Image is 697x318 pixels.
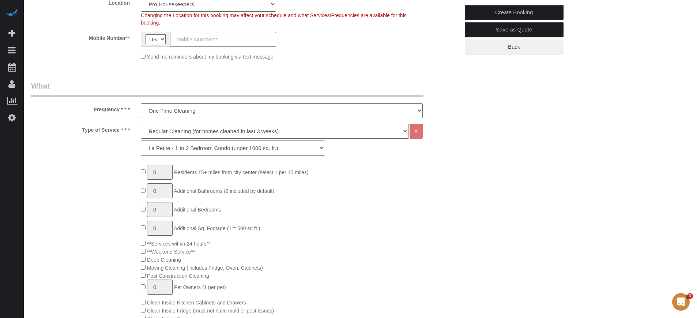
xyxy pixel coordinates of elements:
span: Send me reminders about my booking via text message [147,54,274,60]
span: Clean Inside Kitchen Cabinets and Drawers [147,300,246,306]
legend: What [31,81,423,97]
a: Create Booking [465,5,564,20]
span: Clean Inside Fridge (must not have mold or pest issues) [147,308,274,314]
input: Mobile Number** [170,32,276,47]
label: Mobile Number** [26,32,135,42]
label: Frequency * * * [26,103,135,113]
a: Back [465,39,564,55]
span: 1 [687,293,693,299]
span: Residents 15+ miles from city center (select 1 per 15 miles) [174,169,309,175]
span: Additional Sq. Footage (1 = 500 sq ft.) [174,225,260,231]
label: Type of Service * * * [26,124,135,134]
span: **Services within 24 hours** [147,241,211,247]
img: Automaid Logo [4,7,19,18]
span: Additional Bedrooms [174,207,221,213]
a: Save as Quote [465,22,564,37]
span: Deep Cleaning [147,257,181,263]
span: Additional Bathrooms (2 included by default) [174,188,274,194]
span: Changing the Location for this booking may affect your schedule and what Services/Frequencies are... [141,12,407,26]
span: Pet Owners (1 per pet) [174,284,226,290]
iframe: Intercom live chat [672,293,690,311]
span: Post Construction Cleaning [147,273,209,279]
span: Moving Cleaning (includes Fridge, Oven, Cabinets) [147,265,263,271]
